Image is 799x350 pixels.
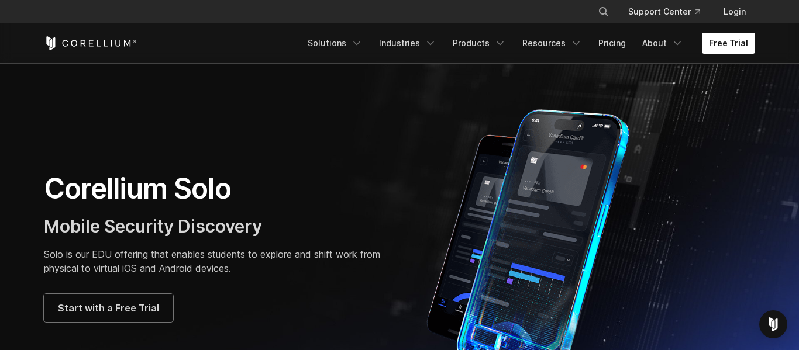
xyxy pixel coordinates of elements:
div: Open Intercom Messenger [759,310,787,338]
a: Pricing [591,33,633,54]
h1: Corellium Solo [44,171,388,206]
button: Search [593,1,614,22]
a: Support Center [619,1,710,22]
a: Industries [372,33,443,54]
a: Start with a Free Trial [44,294,173,322]
p: Solo is our EDU offering that enables students to explore and shift work from physical to virtual... [44,247,388,275]
div: Navigation Menu [584,1,755,22]
a: Solutions [301,33,370,54]
a: Products [446,33,513,54]
a: Free Trial [702,33,755,54]
a: Resources [515,33,589,54]
span: Start with a Free Trial [58,301,159,315]
a: Corellium Home [44,36,137,50]
a: About [635,33,690,54]
span: Mobile Security Discovery [44,216,262,237]
a: Login [714,1,755,22]
div: Navigation Menu [301,33,755,54]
